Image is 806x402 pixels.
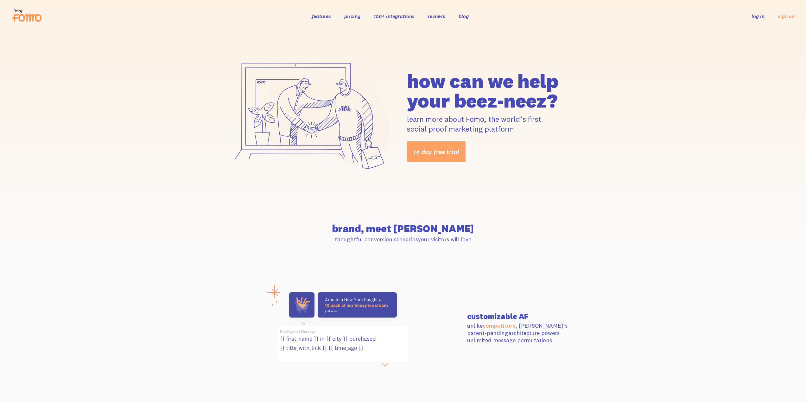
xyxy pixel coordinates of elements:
p: unlike , [PERSON_NAME]’s patent-pending architecture powers unlimited message permutations [467,322,580,344]
p: learn more about Fomo, the world’s first social proof marketing platform [407,114,580,134]
h2: brand, meet [PERSON_NAME] [226,224,580,234]
a: log in [752,13,765,19]
a: features [312,13,331,19]
a: 106+ integrations [374,13,415,19]
a: reviews [428,13,445,19]
a: blog [459,13,469,19]
a: 14 day free trial [407,141,466,162]
h3: customizable AF [467,312,580,320]
p: thoughtful conversion scenarios your visitors will love [226,236,580,243]
a: competitors [483,322,515,329]
h1: how can we help your beez-neez? [407,71,580,110]
a: pricing [344,13,360,19]
a: sign up [778,13,795,20]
